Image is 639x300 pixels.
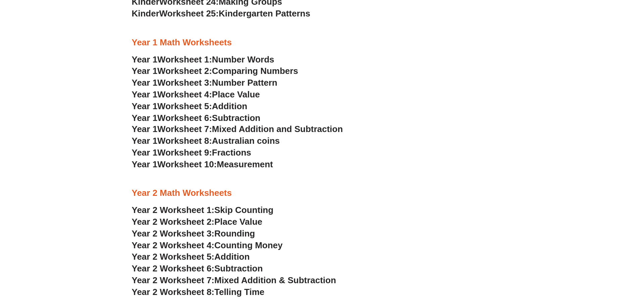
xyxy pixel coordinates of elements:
[132,252,215,262] span: Year 2 Worksheet 5:
[132,205,274,215] a: Year 2 Worksheet 1:Skip Counting
[214,228,255,239] span: Rounding
[212,89,260,99] span: Place Value
[132,147,251,158] a: Year 1Worksheet 9:Fractions
[157,159,217,169] span: Worksheet 10:
[132,78,277,88] a: Year 1Worksheet 3:Number Pattern
[132,217,263,227] a: Year 2 Worksheet 2:Place Value
[132,228,255,239] a: Year 2 Worksheet 3:Rounding
[132,159,273,169] a: Year 1Worksheet 10:Measurement
[157,113,212,123] span: Worksheet 6:
[214,240,283,250] span: Counting Money
[214,263,263,273] span: Subtraction
[212,101,247,111] span: Addition
[132,66,298,76] a: Year 1Worksheet 2:Comparing Numbers
[212,113,260,123] span: Subtraction
[132,205,215,215] span: Year 2 Worksheet 1:
[212,136,280,146] span: Australian coins
[527,224,639,300] iframe: Chat Widget
[132,8,159,18] span: Kinder
[132,217,215,227] span: Year 2 Worksheet 2:
[157,147,212,158] span: Worksheet 9:
[132,89,260,99] a: Year 1Worksheet 4:Place Value
[132,113,261,123] a: Year 1Worksheet 6:Subtraction
[214,275,336,285] span: Mixed Addition & Subtraction
[157,136,212,146] span: Worksheet 8:
[157,101,212,111] span: Worksheet 5:
[217,159,273,169] span: Measurement
[132,240,283,250] a: Year 2 Worksheet 4:Counting Money
[214,287,264,297] span: Telling Time
[214,205,273,215] span: Skip Counting
[132,124,343,134] a: Year 1Worksheet 7:Mixed Addition and Subtraction
[157,66,212,76] span: Worksheet 2:
[214,217,262,227] span: Place Value
[212,147,251,158] span: Fractions
[132,287,215,297] span: Year 2 Worksheet 8:
[132,37,508,48] h3: Year 1 Math Worksheets
[132,240,215,250] span: Year 2 Worksheet 4:
[157,78,212,88] span: Worksheet 3:
[159,8,219,18] span: Worksheet 25:
[132,263,263,273] a: Year 2 Worksheet 6:Subtraction
[132,136,280,146] a: Year 1Worksheet 8:Australian coins
[132,54,274,65] a: Year 1Worksheet 1:Number Words
[132,228,215,239] span: Year 2 Worksheet 3:
[157,54,212,65] span: Worksheet 1:
[157,124,212,134] span: Worksheet 7:
[132,252,250,262] a: Year 2 Worksheet 5:Addition
[212,66,298,76] span: Comparing Numbers
[132,101,248,111] a: Year 1Worksheet 5:Addition
[219,8,310,18] span: Kindergarten Patterns
[132,275,336,285] a: Year 2 Worksheet 7:Mixed Addition & Subtraction
[214,252,250,262] span: Addition
[132,275,215,285] span: Year 2 Worksheet 7:
[212,124,343,134] span: Mixed Addition and Subtraction
[157,89,212,99] span: Worksheet 4:
[212,78,277,88] span: Number Pattern
[212,54,274,65] span: Number Words
[132,287,265,297] a: Year 2 Worksheet 8:Telling Time
[132,263,215,273] span: Year 2 Worksheet 6:
[132,187,508,199] h3: Year 2 Math Worksheets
